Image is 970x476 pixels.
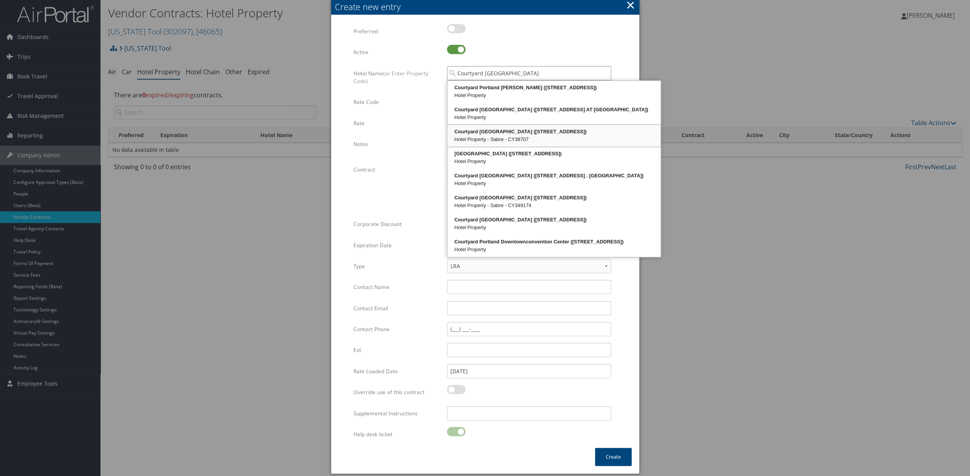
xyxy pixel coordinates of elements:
div: Courtyard Portland [PERSON_NAME] ([STREET_ADDRESS]) [448,84,659,92]
div: [GEOGRAPHIC_DATA] ([STREET_ADDRESS]) [448,150,659,158]
label: Contact Email [353,301,441,316]
span: (or Enter Property Code) [353,70,428,85]
label: Rate Code [353,95,441,109]
label: Contract [353,162,441,177]
label: Supplemental Instructions [353,406,441,421]
div: Create new entry [335,1,639,13]
div: Courtyard [GEOGRAPHIC_DATA] ([STREET_ADDRESS]) [448,194,659,202]
label: Rate [353,116,441,131]
label: Type [353,259,441,274]
div: Courtyard [GEOGRAPHIC_DATA] ([STREET_ADDRESS] . [GEOGRAPHIC_DATA]) [448,172,659,180]
div: Hotel Property [448,114,659,121]
label: Preferred [353,24,441,39]
div: Courtyard [GEOGRAPHIC_DATA] ([STREET_ADDRESS] AT [GEOGRAPHIC_DATA]) [448,106,659,114]
button: Create [595,448,632,466]
label: Corporate Discount [353,217,441,231]
label: Expiration Date [353,238,441,253]
div: Courtyard [GEOGRAPHIC_DATA] ([STREET_ADDRESS]) [448,216,659,224]
div: Hotel Property [448,180,659,187]
label: Help desk ticket [353,427,441,442]
label: Active [353,45,441,59]
div: Hotel Property [448,224,659,231]
label: Override use of this contract [353,385,441,399]
div: Hotel Property [448,246,659,253]
label: Notes [353,137,441,151]
label: Hotel Name [353,66,441,89]
div: Hotel Property - Sabre - CY38707 [448,136,659,143]
div: Courtyard Portland Downtownconvention Center ([STREET_ADDRESS]) [448,238,659,246]
input: (___) ___-____ [447,322,611,336]
div: Hotel Property [448,158,659,165]
div: Hotel Property - Sabre - CY349174 [448,202,659,209]
div: Hotel Property [448,92,659,99]
div: Courtyard [GEOGRAPHIC_DATA] ([STREET_ADDRESS]) [448,128,659,136]
label: Contact Name [353,280,441,294]
label: Rate Loaded Date [353,364,441,379]
label: Ext [353,343,441,357]
label: Contact Phone [353,322,441,337]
